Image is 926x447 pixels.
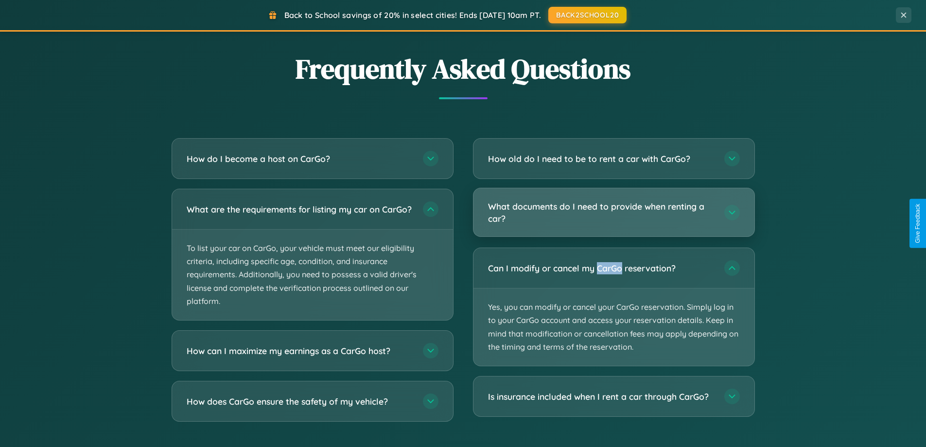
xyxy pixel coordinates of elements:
h3: Is insurance included when I rent a car through CarGo? [488,391,715,403]
h3: How can I maximize my earnings as a CarGo host? [187,345,413,357]
h3: How does CarGo ensure the safety of my vehicle? [187,395,413,408]
span: Back to School savings of 20% in select cities! Ends [DATE] 10am PT. [284,10,541,20]
div: Give Feedback [914,204,921,243]
h3: What are the requirements for listing my car on CarGo? [187,203,413,215]
p: To list your car on CarGo, your vehicle must meet our eligibility criteria, including specific ag... [172,230,453,320]
h3: Can I modify or cancel my CarGo reservation? [488,262,715,274]
p: Yes, you can modify or cancel your CarGo reservation. Simply log in to your CarGo account and acc... [473,288,754,366]
h3: What documents do I need to provide when renting a car? [488,200,715,224]
h3: How do I become a host on CarGo? [187,153,413,165]
h2: Frequently Asked Questions [172,50,755,88]
h3: How old do I need to be to rent a car with CarGo? [488,153,715,165]
button: BACK2SCHOOL20 [548,7,627,23]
